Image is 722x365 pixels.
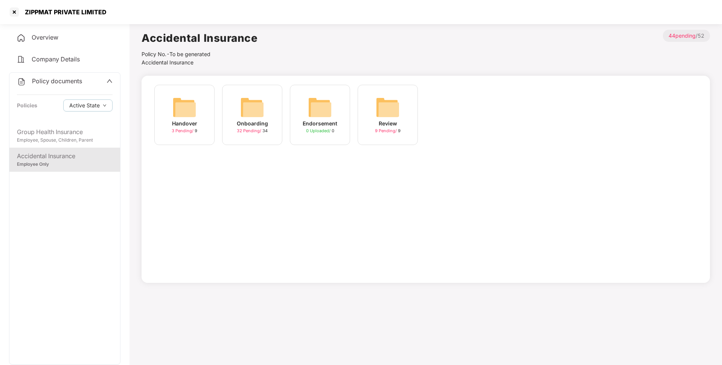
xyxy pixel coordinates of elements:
[103,104,107,108] span: down
[376,95,400,119] img: svg+xml;base64,PHN2ZyB4bWxucz0iaHR0cDovL3d3dy53My5vcmcvMjAwMC9zdmciIHdpZHRoPSI2NCIgaGVpZ2h0PSI2NC...
[32,77,82,85] span: Policy documents
[142,50,257,58] div: Policy No.- To be generated
[172,128,195,133] span: 3 Pending /
[17,101,37,110] div: Policies
[17,151,113,161] div: Accidental Insurance
[142,30,257,46] h1: Accidental Insurance
[69,101,100,110] span: Active State
[379,119,397,128] div: Review
[237,119,268,128] div: Onboarding
[172,95,196,119] img: svg+xml;base64,PHN2ZyB4bWxucz0iaHR0cDovL3d3dy53My5vcmcvMjAwMC9zdmciIHdpZHRoPSI2NCIgaGVpZ2h0PSI2NC...
[142,59,193,66] span: Accidental Insurance
[237,128,262,133] span: 32 Pending /
[17,34,26,43] img: svg+xml;base64,PHN2ZyB4bWxucz0iaHR0cDovL3d3dy53My5vcmcvMjAwMC9zdmciIHdpZHRoPSIyNCIgaGVpZ2h0PSIyNC...
[17,77,26,86] img: svg+xml;base64,PHN2ZyB4bWxucz0iaHR0cDovL3d3dy53My5vcmcvMjAwMC9zdmciIHdpZHRoPSIyNCIgaGVpZ2h0PSIyNC...
[17,161,113,168] div: Employee Only
[375,128,398,133] span: 9 Pending /
[32,55,80,63] span: Company Details
[306,128,332,133] span: 0 Uploaded /
[172,119,197,128] div: Handover
[63,99,113,111] button: Active Statedown
[306,128,334,134] div: 0
[669,32,696,39] span: 44 pending
[375,128,401,134] div: 9
[240,95,264,119] img: svg+xml;base64,PHN2ZyB4bWxucz0iaHR0cDovL3d3dy53My5vcmcvMjAwMC9zdmciIHdpZHRoPSI2NCIgaGVpZ2h0PSI2NC...
[17,55,26,64] img: svg+xml;base64,PHN2ZyB4bWxucz0iaHR0cDovL3d3dy53My5vcmcvMjAwMC9zdmciIHdpZHRoPSIyNCIgaGVpZ2h0PSIyNC...
[17,127,113,137] div: Group Health Insurance
[17,137,113,144] div: Employee, Spouse, Children, Parent
[107,78,113,84] span: up
[663,30,710,42] p: / 52
[20,8,107,16] div: ZIPPMAT PRIVATE LIMITED
[32,34,58,41] span: Overview
[172,128,197,134] div: 9
[308,95,332,119] img: svg+xml;base64,PHN2ZyB4bWxucz0iaHR0cDovL3d3dy53My5vcmcvMjAwMC9zdmciIHdpZHRoPSI2NCIgaGVpZ2h0PSI2NC...
[303,119,337,128] div: Endorsement
[237,128,268,134] div: 34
